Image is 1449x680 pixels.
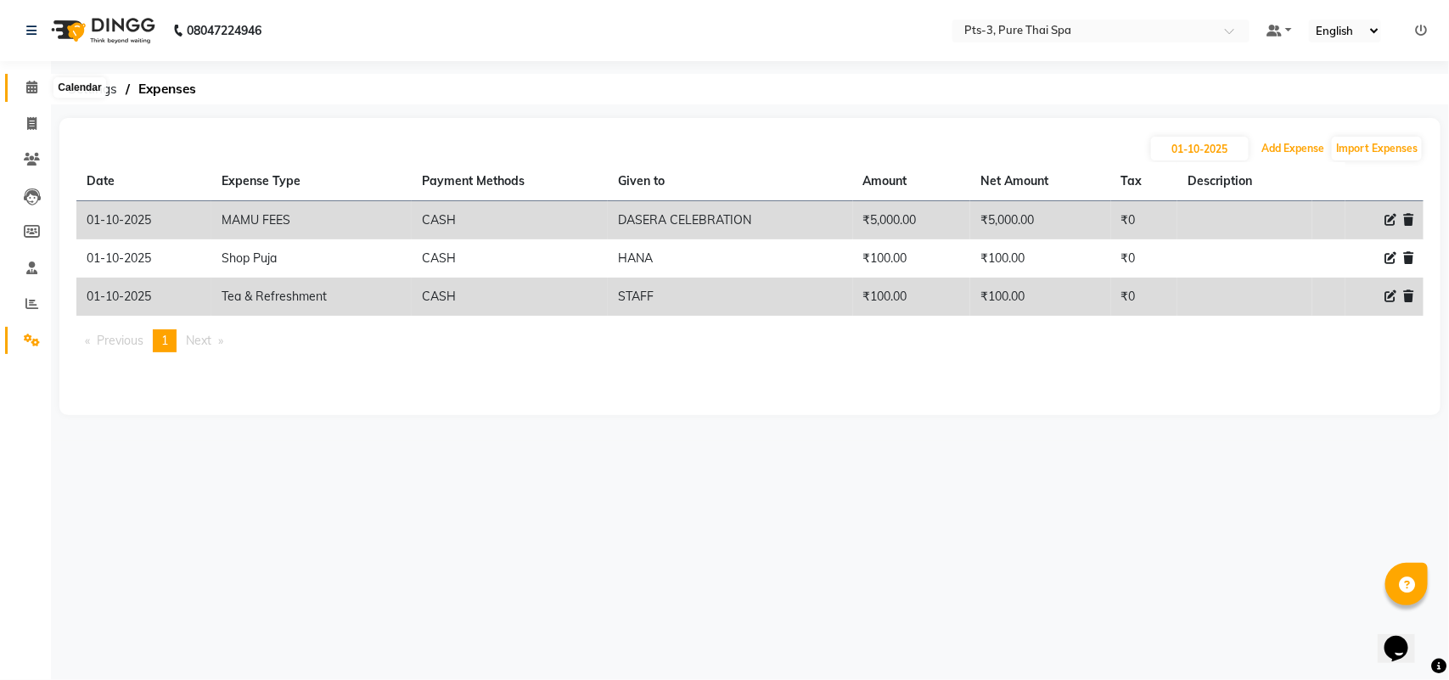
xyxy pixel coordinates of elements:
[1111,162,1177,201] th: Tax
[853,162,971,201] th: Amount
[161,333,168,348] span: 1
[853,201,971,240] td: ₹5,000.00
[76,278,211,316] td: 01-10-2025
[1177,162,1312,201] th: Description
[608,278,852,316] td: STAFF
[608,239,852,278] td: HANA
[76,329,1424,352] nav: Pagination
[970,278,1111,316] td: ₹100.00
[1111,201,1177,240] td: ₹0
[53,78,105,98] div: Calendar
[76,162,211,201] th: Date
[211,239,412,278] td: Shop Puja
[970,201,1111,240] td: ₹5,000.00
[412,162,608,201] th: Payment Methods
[853,278,971,316] td: ₹100.00
[1151,137,1249,160] input: PLACEHOLDER.DATE
[187,7,261,54] b: 08047224946
[76,201,211,240] td: 01-10-2025
[211,201,412,240] td: MAMU FEES
[412,201,608,240] td: CASH
[412,239,608,278] td: CASH
[97,333,143,348] span: Previous
[1111,278,1177,316] td: ₹0
[211,278,412,316] td: Tea & Refreshment
[76,239,211,278] td: 01-10-2025
[608,201,852,240] td: DASERA CELEBRATION
[608,162,852,201] th: Given to
[1257,137,1328,160] button: Add Expense
[970,162,1111,201] th: Net Amount
[970,239,1111,278] td: ₹100.00
[1111,239,1177,278] td: ₹0
[1332,137,1422,160] button: Import Expenses
[186,333,211,348] span: Next
[1378,612,1432,663] iframe: chat widget
[412,278,608,316] td: CASH
[853,239,971,278] td: ₹100.00
[130,74,205,104] span: Expenses
[211,162,412,201] th: Expense Type
[43,7,160,54] img: logo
